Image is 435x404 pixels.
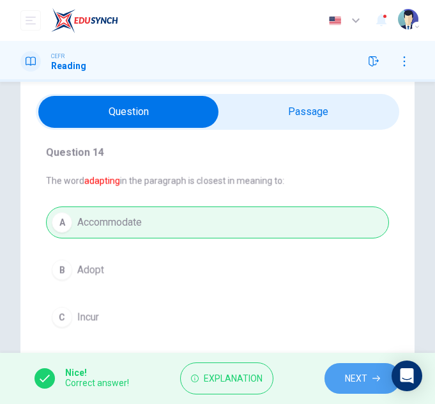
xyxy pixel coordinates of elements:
span: Explanation [204,371,263,387]
button: open mobile menu [20,10,41,31]
button: NEXT [324,363,401,394]
font: adapting [84,176,120,186]
span: The word in the paragraph is closest in meaning to: [46,176,389,186]
span: Correct answer! [65,378,129,389]
h4: Question 14 [46,145,389,160]
span: CEFR [51,52,65,61]
span: NEXT [345,371,367,387]
img: Profile picture [398,9,418,29]
h1: Reading [51,61,86,71]
span: Nice! [65,368,129,378]
button: Explanation [180,362,273,395]
div: Open Intercom Messenger [392,361,422,391]
img: ELTC logo [51,8,118,33]
img: en [327,16,343,26]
